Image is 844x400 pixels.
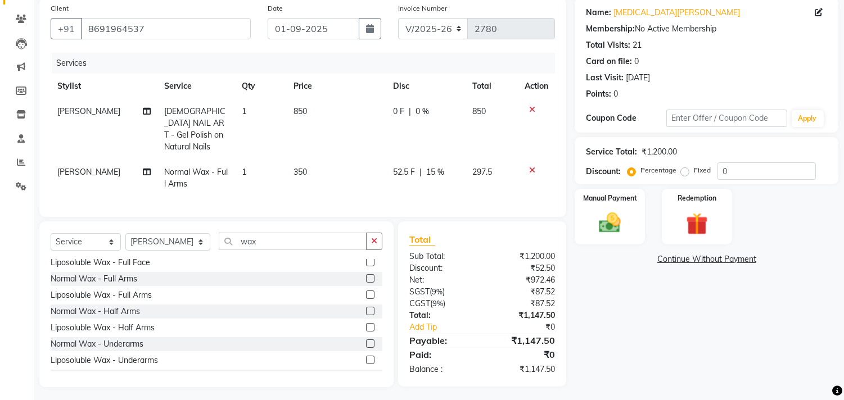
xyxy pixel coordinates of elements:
[81,18,251,39] input: Search by Name/Mobile/Email/Code
[482,251,564,262] div: ₹1,200.00
[666,110,787,127] input: Enter Offer / Coupon Code
[482,334,564,347] div: ₹1,147.50
[472,167,492,177] span: 297.5
[496,321,564,333] div: ₹0
[401,286,482,298] div: ( )
[51,257,150,269] div: Liposoluble Wax - Full Face
[409,298,430,308] span: CGST
[482,363,564,375] div: ₹1,147.50
[586,39,630,51] div: Total Visits:
[164,167,228,189] span: Normal Wax - Full Arms
[642,146,677,158] div: ₹1,200.00
[679,210,715,238] img: _gift.svg
[482,262,564,274] div: ₹52.50
[401,363,482,375] div: Balance :
[51,289,152,301] div: Liposoluble Wax - Full Arms
[472,106,486,116] span: 850
[613,7,740,19] a: [MEDICAL_DATA][PERSON_NAME]
[409,234,435,246] span: Total
[792,110,824,127] button: Apply
[57,167,120,177] span: [PERSON_NAME]
[242,106,246,116] span: 1
[586,88,611,100] div: Points:
[51,74,157,99] th: Stylist
[401,334,482,347] div: Payable:
[398,3,447,13] label: Invoice Number
[482,310,564,321] div: ₹1,147.50
[409,106,412,117] span: |
[401,310,482,321] div: Total:
[592,210,628,235] img: _cash.svg
[420,166,422,178] span: |
[294,106,307,116] span: 850
[694,165,711,175] label: Fixed
[51,322,155,334] div: Liposoluble Wax - Half Arms
[586,112,666,124] div: Coupon Code
[164,106,225,152] span: [DEMOGRAPHIC_DATA] NAIL ART - Gel Polish on Natural Nails
[613,88,618,100] div: 0
[586,23,635,35] div: Membership:
[634,56,639,67] div: 0
[51,18,82,39] button: +91
[401,321,496,333] a: Add Tip
[394,106,405,117] span: 0 F
[51,354,158,366] div: Liposoluble Wax - Underarms
[52,53,563,74] div: Services
[51,273,137,285] div: Normal Wax - Full Arms
[583,193,637,203] label: Manual Payment
[242,167,246,177] span: 1
[157,74,235,99] th: Service
[51,3,69,13] label: Client
[294,167,307,177] span: 350
[427,166,445,178] span: 15 %
[586,56,632,67] div: Card on file:
[482,298,564,310] div: ₹87.52
[482,348,564,361] div: ₹0
[401,348,482,361] div: Paid:
[678,193,716,203] label: Redemption
[640,165,676,175] label: Percentage
[401,251,482,262] div: Sub Total:
[586,166,621,178] div: Discount:
[409,287,430,297] span: SGST
[387,74,466,99] th: Disc
[51,371,136,383] div: Normal Wax - Full Legs
[51,338,143,350] div: Normal Wax - Underarms
[416,106,430,117] span: 0 %
[57,106,120,116] span: [PERSON_NAME]
[482,274,564,286] div: ₹972.46
[432,299,443,308] span: 9%
[401,298,482,310] div: ( )
[626,72,650,84] div: [DATE]
[268,3,283,13] label: Date
[577,253,836,265] a: Continue Without Payment
[432,287,443,296] span: 9%
[394,166,416,178] span: 52.5 F
[586,72,624,84] div: Last Visit:
[235,74,287,99] th: Qty
[633,39,642,51] div: 21
[466,74,518,99] th: Total
[586,23,827,35] div: No Active Membership
[219,233,367,250] input: Search or Scan
[401,262,482,274] div: Discount:
[287,74,387,99] th: Price
[518,74,555,99] th: Action
[586,7,611,19] div: Name:
[482,286,564,298] div: ₹87.52
[401,274,482,286] div: Net:
[51,306,140,317] div: Normal Wax - Half Arms
[586,146,637,158] div: Service Total:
